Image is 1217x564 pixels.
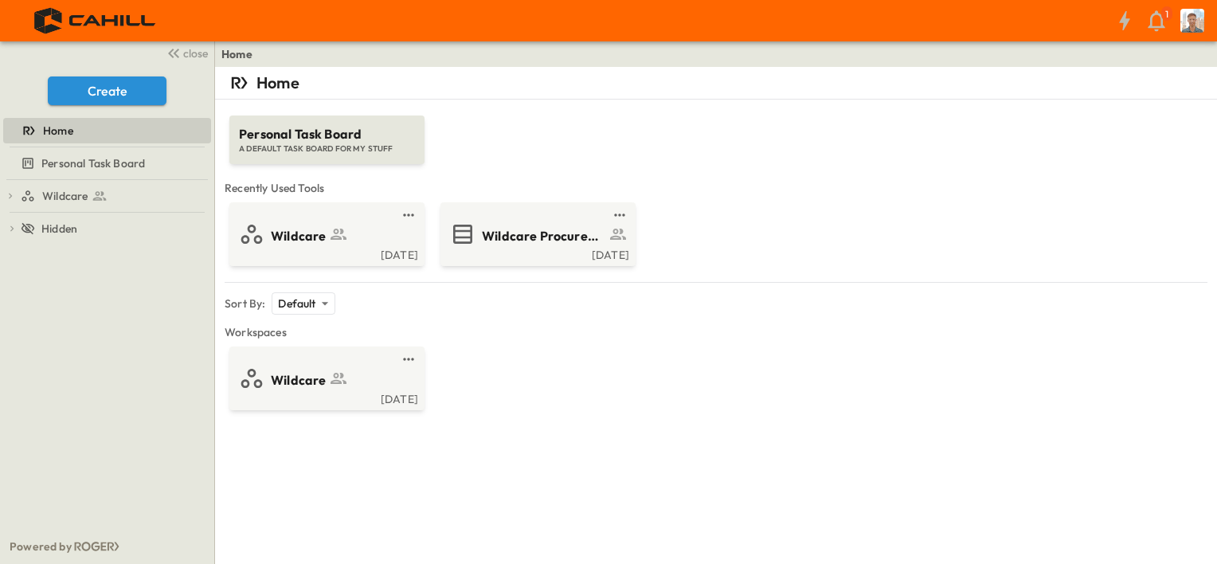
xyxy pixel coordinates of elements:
[19,4,173,37] img: 4f72bfc4efa7236828875bac24094a5ddb05241e32d018417354e964050affa1.png
[3,183,211,209] div: Wildcaretest
[233,247,418,260] a: [DATE]
[3,119,208,142] a: Home
[225,296,265,311] p: Sort By:
[272,292,335,315] div: Default
[233,366,418,391] a: Wildcare
[444,221,629,247] a: Wildcare Procurement Log
[278,296,315,311] p: Default
[225,324,1207,340] span: Workspaces
[41,221,77,237] span: Hidden
[271,371,326,390] span: Wildcare
[48,76,166,105] button: Create
[271,227,326,245] span: Wildcare
[444,247,629,260] a: [DATE]
[43,123,73,139] span: Home
[233,221,418,247] a: Wildcare
[221,46,262,62] nav: breadcrumbs
[21,185,208,207] a: Wildcare
[1180,9,1204,33] img: Profile Picture
[610,206,629,225] button: test
[399,206,418,225] button: test
[221,46,252,62] a: Home
[256,72,299,94] p: Home
[3,151,211,176] div: Personal Task Boardtest
[399,350,418,369] button: test
[42,188,88,204] span: Wildcare
[1165,8,1168,21] p: 1
[3,152,208,174] a: Personal Task Board
[239,125,415,143] span: Personal Task Board
[239,143,415,155] span: A DEFAULT TASK BOARD FOR MY STUFF
[228,100,426,164] a: Personal Task BoardA DEFAULT TASK BOARD FOR MY STUFF
[41,155,145,171] span: Personal Task Board
[183,45,208,61] span: close
[225,180,1207,196] span: Recently Used Tools
[160,41,211,64] button: close
[482,227,605,245] span: Wildcare Procurement Log
[233,391,418,404] a: [DATE]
